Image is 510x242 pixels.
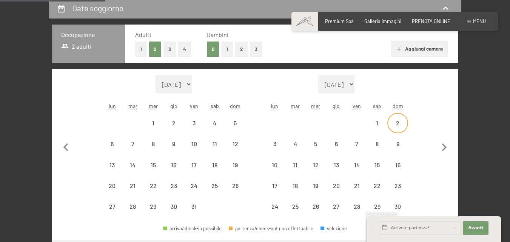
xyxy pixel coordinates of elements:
div: Sun Nov 16 2025 [387,154,408,175]
div: 20 [103,183,122,202]
div: 31 [185,203,203,222]
div: arrivo/check-in non effettuabile [225,113,245,133]
div: 2 [388,120,407,139]
div: Thu Oct 23 2025 [163,176,184,196]
div: Thu Nov 06 2025 [326,134,347,154]
div: Sun Oct 05 2025 [225,113,245,133]
h2: Date soggiorno [72,3,123,13]
div: Fri Oct 31 2025 [184,196,204,217]
div: Wed Oct 01 2025 [143,113,163,133]
abbr: lunedì [271,103,278,109]
div: arrivo/check-in non effettuabile [184,134,204,154]
div: 8 [368,141,387,160]
div: arrivo/check-in non effettuabile [367,134,387,154]
div: 29 [368,203,387,222]
div: 18 [286,183,305,202]
div: arrivo/check-in non effettuabile [305,154,326,175]
div: Wed Nov 26 2025 [305,196,326,217]
div: 23 [388,183,407,202]
abbr: giovedì [333,103,340,109]
button: 4 [178,42,191,57]
div: 14 [347,162,366,181]
div: arrivo/check-in non effettuabile [285,176,305,196]
div: Fri Nov 21 2025 [347,176,367,196]
div: Tue Nov 18 2025 [285,176,305,196]
div: 4 [286,141,305,160]
abbr: sabato [373,103,381,109]
div: 23 [164,183,183,202]
div: 22 [144,183,163,202]
abbr: mercoledì [311,103,320,109]
div: Mon Nov 10 2025 [265,154,285,175]
div: arrivo/check-in non effettuabile [163,134,184,154]
div: Thu Oct 16 2025 [163,154,184,175]
div: Tue Oct 28 2025 [123,196,143,217]
div: Wed Oct 15 2025 [143,154,163,175]
div: arrivo/check-in non effettuabile [163,176,184,196]
div: arrivo/check-in non effettuabile [285,134,305,154]
abbr: lunedì [109,103,116,109]
div: 19 [226,162,245,181]
div: 6 [327,141,346,160]
div: arrivo/check-in non effettuabile [367,113,387,133]
div: 24 [185,183,203,202]
div: 26 [306,203,325,222]
div: 1 [144,120,163,139]
div: arrivo/check-in non effettuabile [143,134,163,154]
div: Sat Oct 25 2025 [205,176,225,196]
button: 2 [235,42,248,57]
div: 21 [347,183,366,202]
div: 21 [123,183,142,202]
div: Tue Nov 11 2025 [285,154,305,175]
div: arrivo/check-in non effettuabile [305,134,326,154]
div: arrivo/check-in non effettuabile [225,176,245,196]
div: arrivo/check-in non effettuabile [387,113,408,133]
div: Sun Oct 26 2025 [225,176,245,196]
div: arrivo/check-in non effettuabile [326,176,347,196]
abbr: mercoledì [149,103,158,109]
div: Sun Nov 30 2025 [387,196,408,217]
div: Fri Oct 24 2025 [184,176,204,196]
abbr: venerdì [190,103,198,109]
div: Sat Oct 11 2025 [205,134,225,154]
div: arrivo/check-in non effettuabile [143,196,163,217]
div: 13 [327,162,346,181]
a: Galleria immagini [364,18,401,24]
div: 26 [226,183,245,202]
div: 5 [226,120,245,139]
span: 2 adulti [61,42,92,51]
div: Tue Oct 14 2025 [123,154,143,175]
div: Sat Nov 29 2025 [367,196,387,217]
div: Thu Nov 27 2025 [326,196,347,217]
div: arrivo/check-in non effettuabile [387,196,408,217]
div: Fri Nov 07 2025 [347,134,367,154]
div: Thu Nov 20 2025 [326,176,347,196]
div: arrivo/check-in non effettuabile [305,196,326,217]
button: 3 [163,42,176,57]
div: 5 [306,141,325,160]
div: 28 [123,203,142,222]
div: 11 [286,162,305,181]
div: Thu Nov 13 2025 [326,154,347,175]
button: Avanti [463,221,488,235]
button: 2 [149,42,162,57]
div: arrivo/check-in non effettuabile [163,196,184,217]
span: Richiesta express [367,212,398,216]
button: Mese successivo [436,75,452,217]
div: arrivo/check-in non effettuabile [367,176,387,196]
div: 15 [144,162,163,181]
div: arrivo/check-in non effettuabile [184,176,204,196]
div: arrivo/check-in non effettuabile [347,154,367,175]
div: 10 [185,141,203,160]
div: Fri Oct 03 2025 [184,113,204,133]
div: arrivo/check-in non effettuabile [123,196,143,217]
div: 1 [368,120,387,139]
abbr: giovedì [170,103,177,109]
div: 7 [347,141,366,160]
div: arrivo/check-in non effettuabile [143,154,163,175]
span: PRENOTA ONLINE [412,18,450,24]
div: 12 [226,141,245,160]
div: Sun Nov 23 2025 [387,176,408,196]
div: arrivo/check-in non effettuabile [285,154,305,175]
